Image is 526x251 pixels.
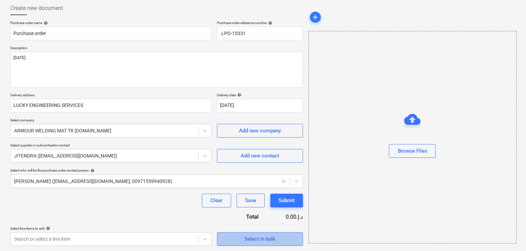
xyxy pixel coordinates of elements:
button: Browse Files [389,144,436,158]
button: Select in bulk [217,232,303,246]
p: Select supplier or subcontractor contact [10,143,211,149]
input: Delivery address [10,99,211,112]
div: Delivery date [217,93,303,97]
button: Add new contact [217,149,303,163]
input: Order number [217,26,303,40]
div: Add new contact [241,151,279,160]
div: Save [245,196,256,205]
div: Select line-items to add [10,226,211,231]
span: help [45,226,50,230]
div: Add new company [239,126,281,135]
p: Select company [10,118,211,124]
span: help [267,21,272,25]
button: Clear [202,194,231,207]
div: Browse Files [308,31,516,243]
button: Add new company [217,124,303,138]
button: Save [237,194,265,207]
span: help [89,168,95,173]
div: Purchase order reference number [217,21,303,25]
span: help [42,21,48,25]
div: Submit [278,196,295,205]
p: Description [10,46,303,52]
div: Total [213,213,270,221]
div: Clear [210,196,222,205]
span: help [236,93,241,97]
input: Delivery date not specified [217,99,303,112]
div: Select in bulk [244,234,275,243]
div: Purchase order name [10,21,211,25]
div: 0.00د.إ.‏ [270,213,303,221]
textarea: [DATE] [10,52,303,87]
p: Delivery address [10,93,211,99]
div: Browse Files [397,146,427,155]
input: Document name [10,26,211,40]
button: Submit [270,194,303,207]
span: add [311,13,319,21]
span: Create new document [10,4,63,12]
div: Select who will be the purchase order contact person [10,168,303,173]
iframe: Chat Widget [492,218,526,251]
